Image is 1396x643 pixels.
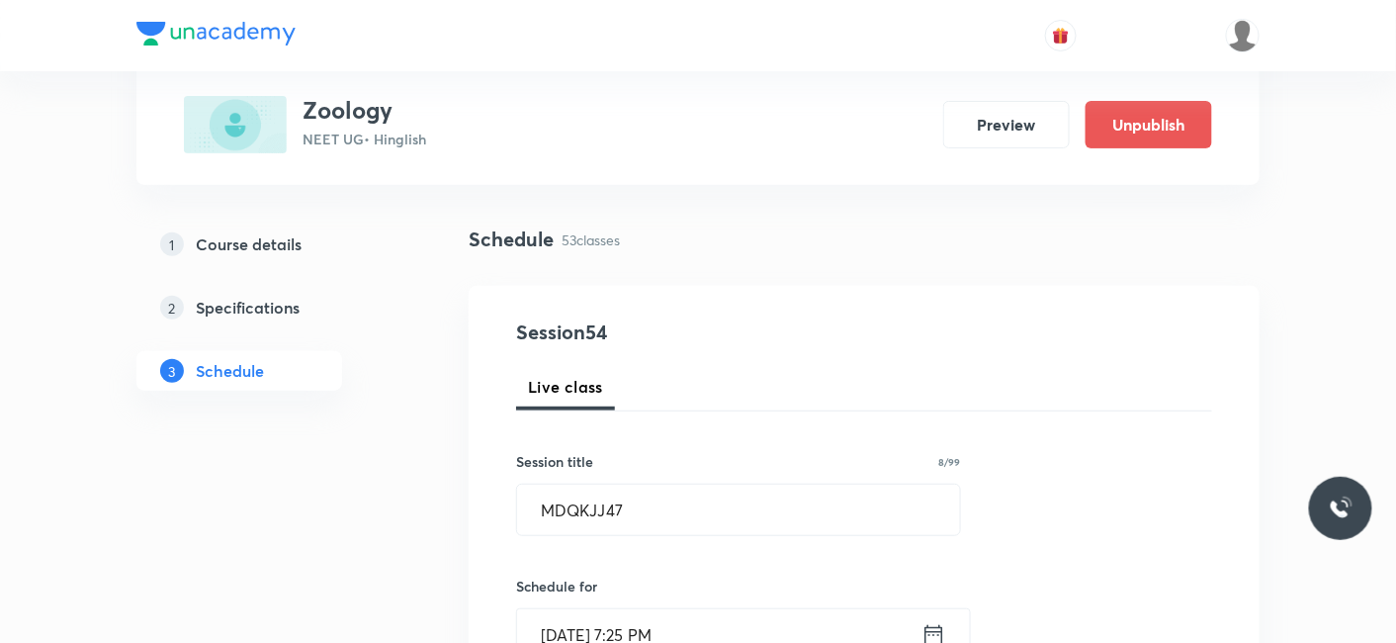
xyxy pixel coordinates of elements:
[303,96,426,125] h3: Zoology
[1045,20,1077,51] button: avatar
[160,296,184,320] p: 2
[160,232,184,256] p: 1
[943,101,1070,148] button: Preview
[136,225,405,264] a: 1Course details
[939,457,961,467] p: 8/99
[196,359,264,383] h5: Schedule
[136,22,296,46] img: Company Logo
[303,129,426,149] p: NEET UG • Hinglish
[1052,27,1070,45] img: avatar
[184,96,287,153] img: 44CF1C36-B109-40DF-AF6A-D09CA4EF64FB_plus.png
[160,359,184,383] p: 3
[1086,101,1212,148] button: Unpublish
[136,22,296,50] a: Company Logo
[136,288,405,327] a: 2Specifications
[196,296,300,320] h5: Specifications
[516,576,961,597] h6: Schedule for
[517,485,960,535] input: A great title is short, clear and descriptive
[1329,497,1352,520] img: ttu
[516,451,593,472] h6: Session title
[469,225,554,254] h4: Schedule
[1226,19,1260,52] img: Mukesh Gupta
[196,232,302,256] h5: Course details
[562,230,620,250] p: 53 classes
[528,375,603,399] span: Live class
[516,318,877,347] h4: Session 54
